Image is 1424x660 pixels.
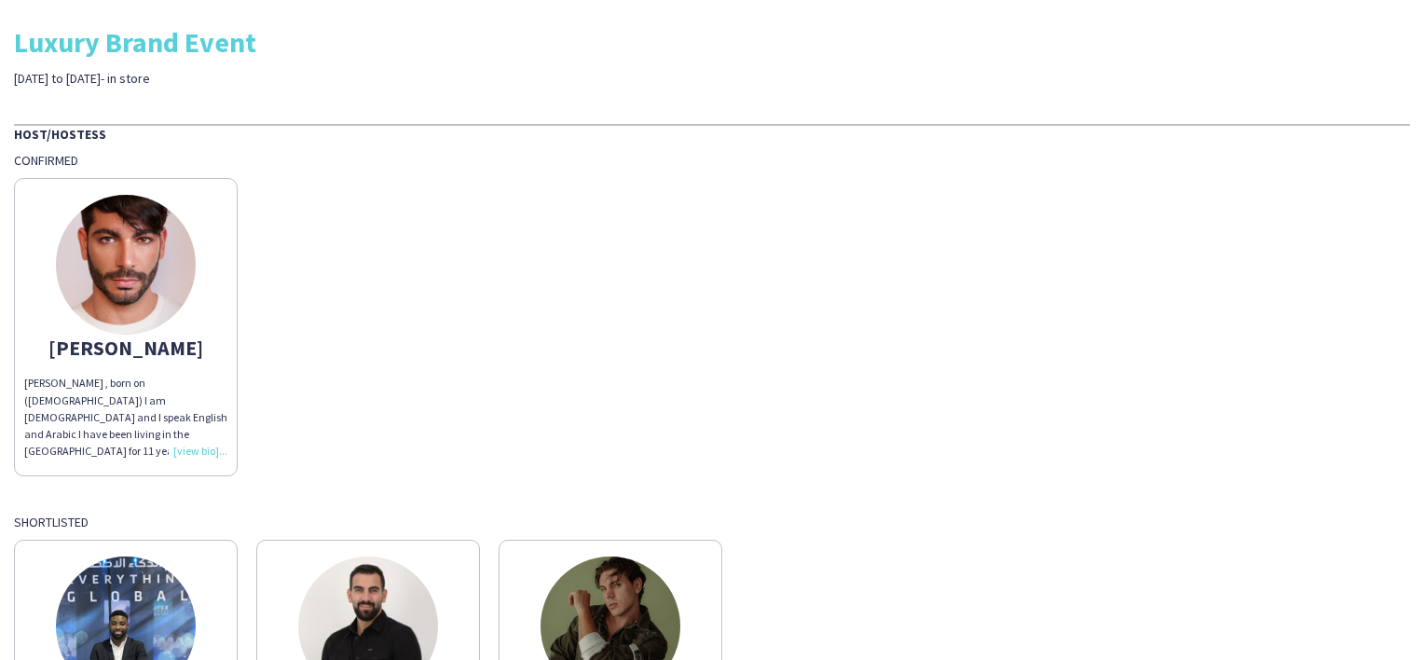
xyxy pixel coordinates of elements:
[24,375,227,460] div: [PERSON_NAME] , born on ([DEMOGRAPHIC_DATA]) I am [DEMOGRAPHIC_DATA] and I speak English and Arab...
[14,152,1410,169] div: Confirmed
[14,124,1410,143] div: Host/Hostess
[14,70,502,87] div: [DATE] to [DATE]- in store
[14,28,1410,56] div: Luxury Brand Event
[24,339,227,356] div: [PERSON_NAME]
[56,195,196,335] img: thumb-1665062609633ed6d12d8ce.jpeg
[14,514,1410,530] div: Shortlisted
